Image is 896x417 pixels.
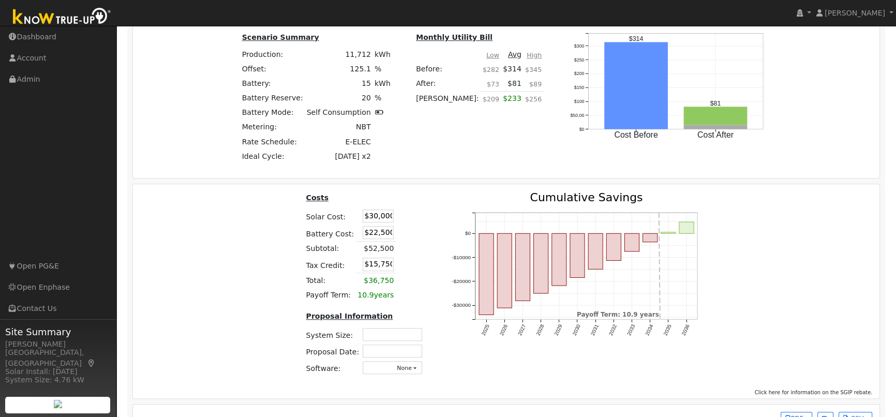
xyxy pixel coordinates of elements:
rect: onclick="" [684,125,748,129]
text: $0 [579,127,584,132]
text: 2029 [554,323,564,336]
td: After: [414,76,481,91]
td: $209 [481,91,501,112]
td: Production: [240,47,305,62]
a: Map [87,359,96,367]
td: 15 [305,76,372,91]
text: $0 [465,230,471,236]
td: $233 [501,91,524,112]
td: kWh [372,47,392,62]
td: Software: [304,360,361,376]
text: -$20000 [452,278,471,284]
text: 2035 [663,323,673,336]
td: [PERSON_NAME]: [414,91,481,112]
td: $81 [501,76,524,91]
td: Battery: [240,76,305,91]
td: $345 [523,62,543,76]
td: 20 [305,91,372,106]
td: Total: [304,273,356,288]
rect: onclick="" [516,233,530,301]
div: System Size: 4.76 kW [5,375,111,385]
text: $250 [574,57,585,63]
td: 125.1 [305,62,372,76]
td: Metering: [240,120,305,135]
td: Ideal Cycle: [240,149,305,163]
td: Offset: [240,62,305,76]
text: 2028 [535,323,545,336]
img: retrieve [54,400,62,408]
span: 10.9 [357,291,374,299]
td: $36,750 [356,273,396,288]
rect: onclick="" [552,233,566,286]
text: Cost Before [614,130,658,139]
u: Scenario Summary [242,33,319,41]
rect: onclick="" [661,232,676,233]
text: $300 [574,43,585,49]
u: Monthly Utility Bill [416,33,492,41]
text: Cumulative Savings [530,191,643,204]
rect: onclick="" [497,233,512,308]
text: -$30000 [452,302,471,308]
td: $282 [481,62,501,76]
td: Tax Credit: [304,256,356,273]
span: [PERSON_NAME] [825,9,885,17]
rect: onclick="" [604,42,668,129]
u: High [527,51,542,59]
td: Payoff Term: [304,288,356,302]
text: $50.00 [570,113,584,118]
text: $150 [574,85,585,90]
td: $89 [523,76,543,91]
td: % [372,91,392,106]
text: 2026 [499,323,509,336]
td: E-ELEC [305,135,372,149]
div: [GEOGRAPHIC_DATA], [GEOGRAPHIC_DATA] [5,347,111,369]
img: Know True-Up [8,6,116,29]
text: 2027 [517,323,527,336]
text: 2031 [590,323,600,336]
text: $81 [710,100,721,107]
td: Proposal Date: [304,342,361,359]
rect: onclick="" [607,233,621,260]
td: Rate Schedule: [240,135,305,149]
td: Self Consumption [305,106,372,120]
u: Proposal Information [306,312,393,320]
rect: onclick="" [643,233,658,242]
text: $100 [574,99,585,104]
text: Payoff Term: 10.9 years [577,311,659,318]
text: 2032 [608,323,618,336]
rect: onclick="" [534,233,548,293]
text: 2034 [645,323,655,336]
rect: onclick="" [625,233,639,251]
td: Battery Reserve: [240,91,305,106]
text: $200 [574,71,585,76]
td: Battery Mode: [240,106,305,120]
text: 2025 [481,323,491,336]
td: kWh [372,76,392,91]
u: Low [486,51,499,59]
rect: onclick="" [680,222,694,233]
text: -$10000 [452,254,471,260]
td: Before: [414,62,481,76]
rect: onclick="" [479,233,494,315]
td: $314 [501,62,524,76]
td: $256 [523,91,543,112]
u: Avg [508,50,521,58]
span: Site Summary [5,325,111,339]
text: $314 [629,35,644,42]
rect: onclick="" [588,233,603,269]
span: [DATE] x2 [335,152,370,160]
text: 2036 [681,323,691,336]
td: $73 [481,76,501,91]
td: Subtotal: [304,241,356,256]
button: None [363,361,422,374]
td: $52,500 [356,241,396,256]
div: [PERSON_NAME] [5,339,111,350]
rect: onclick="" [570,233,585,277]
text: 2030 [572,323,582,336]
td: System Size: [304,326,361,342]
td: % [372,62,392,76]
td: Battery Cost: [304,225,356,242]
td: Solar Cost: [304,208,356,225]
u: Costs [306,193,329,202]
td: NBT [305,120,372,135]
